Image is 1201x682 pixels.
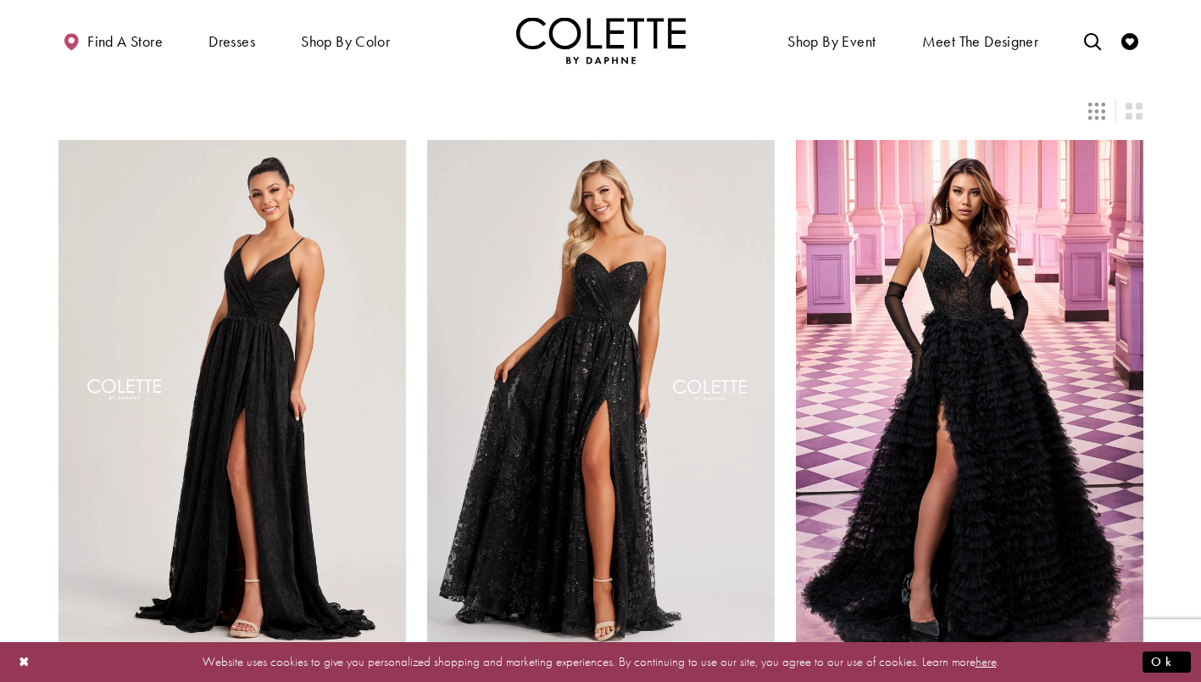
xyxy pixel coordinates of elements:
[209,33,255,50] span: Dresses
[297,17,394,64] span: Shop by color
[301,33,390,50] span: Shop by color
[922,33,1039,50] span: Meet the designer
[796,140,1143,646] a: Visit Colette by Daphne Style No. CL8330 Page
[787,33,876,50] span: Shop By Event
[1006,68,1109,82] span: 25 items
[58,17,167,64] a: Find a store
[783,17,880,64] span: Shop By Event
[516,17,686,64] a: Visit Home Page
[87,33,163,50] span: Find a store
[1143,651,1191,673] button: Submit Dialog
[976,653,997,670] a: here
[10,647,39,677] button: Close Dialog
[516,17,686,64] img: Colette by Daphne
[122,651,1079,674] p: Website uses cookies to give you personalized shopping and marketing experiences. By continuing t...
[58,140,406,646] a: Visit Colette by Daphne Style No. CL8010 Page
[1080,17,1105,64] a: Toggle search
[1126,103,1143,120] span: Switch layout to 2 columns
[918,17,1043,64] a: Meet the designer
[427,140,775,646] a: Visit Colette by Daphne Style No. CL8260 Page
[48,92,1154,130] div: Layout Controls
[204,17,259,64] span: Dresses
[1088,103,1105,120] span: Switch layout to 3 columns
[1117,17,1143,64] a: Check Wishlist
